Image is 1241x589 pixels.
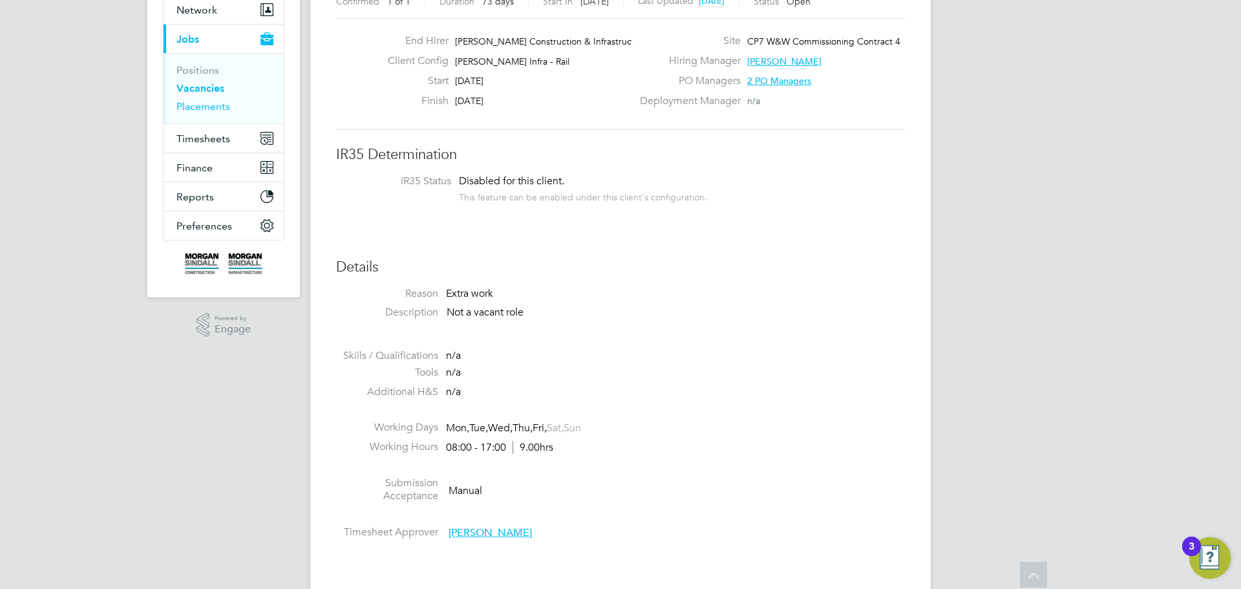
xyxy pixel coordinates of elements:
[176,220,232,232] span: Preferences
[513,422,533,434] span: Thu,
[455,36,644,47] span: [PERSON_NAME] Construction & Infrastruct…
[336,366,438,380] label: Tools
[164,153,284,182] button: Finance
[336,258,905,277] h3: Details
[185,253,262,274] img: morgansindall-logo-retina.png
[747,56,822,67] span: [PERSON_NAME]
[336,440,438,454] label: Working Hours
[1189,537,1231,579] button: Open Resource Center, 3 new notifications
[446,349,461,362] span: n/a
[747,75,811,87] span: 2 PO Managers
[459,188,707,203] div: This feature can be enabled under this client's configuration.
[176,82,224,94] a: Vacancies
[176,4,217,16] span: Network
[446,441,553,455] div: 08:00 - 17:00
[336,385,438,399] label: Additional H&S
[459,175,564,187] span: Disabled for this client.
[164,53,284,123] div: Jobs
[164,25,284,53] button: Jobs
[632,94,741,108] label: Deployment Manager
[176,100,230,112] a: Placements
[1189,546,1194,563] div: 3
[164,124,284,153] button: Timesheets
[336,526,438,539] label: Timesheet Approver
[747,95,760,107] span: n/a
[446,385,461,398] span: n/a
[336,306,438,319] label: Description
[455,75,483,87] span: [DATE]
[176,33,199,45] span: Jobs
[163,253,284,274] a: Go to home page
[336,421,438,434] label: Working Days
[215,324,251,335] span: Engage
[469,422,488,434] span: Tue,
[449,526,532,539] span: [PERSON_NAME]
[196,313,251,337] a: Powered byEngage
[377,54,449,68] label: Client Config
[164,182,284,211] button: Reports
[377,74,449,88] label: Start
[215,313,251,324] span: Powered by
[176,133,230,145] span: Timesheets
[632,74,741,88] label: PO Managers
[176,191,214,203] span: Reports
[447,306,905,319] p: Not a vacant role
[455,95,483,107] span: [DATE]
[336,349,438,363] label: Skills / Qualifications
[488,422,513,434] span: Wed,
[747,36,900,47] span: CP7 W&W Commissioning Contract 4
[446,366,461,379] span: n/a
[533,422,547,434] span: Fri,
[513,441,553,454] span: 9.00hrs
[176,64,219,76] a: Positions
[446,422,469,434] span: Mon,
[349,175,451,188] label: IR35 Status
[336,145,905,164] h3: IR35 Determination
[564,422,581,434] span: Sun
[455,56,569,67] span: [PERSON_NAME] Infra - Rail
[449,484,482,497] span: Manual
[336,287,438,301] label: Reason
[446,287,493,300] span: Extra work
[377,94,449,108] label: Finish
[632,34,741,48] label: Site
[377,34,449,48] label: End Hirer
[176,162,213,174] span: Finance
[164,211,284,240] button: Preferences
[547,422,564,434] span: Sat,
[336,477,438,504] label: Submission Acceptance
[632,54,741,68] label: Hiring Manager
